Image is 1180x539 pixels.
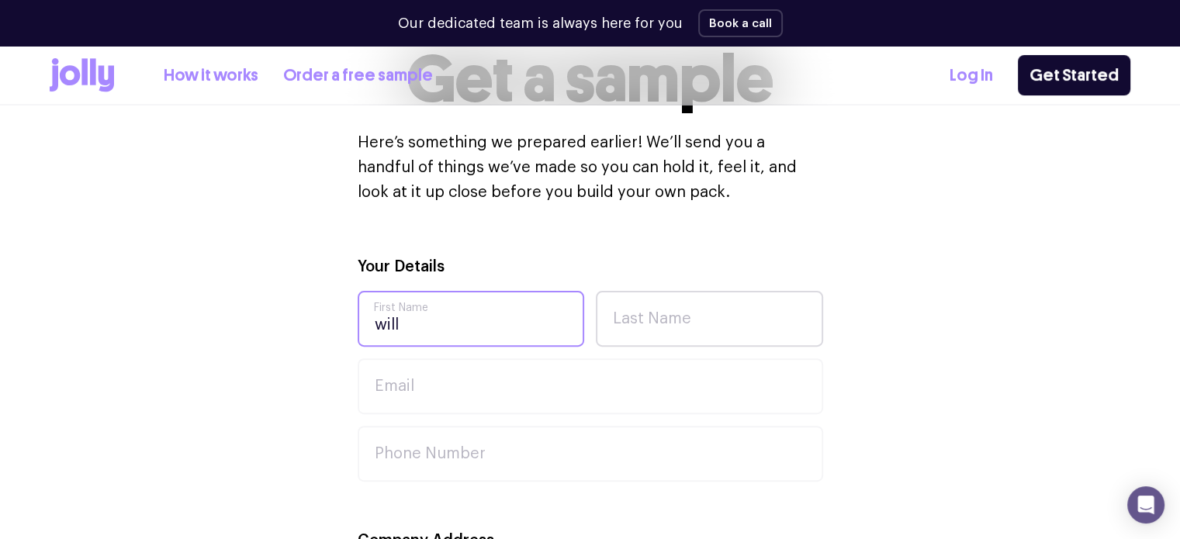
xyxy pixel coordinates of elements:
[398,13,683,34] p: Our dedicated team is always here for you
[164,63,258,88] a: How it works
[358,256,445,278] label: Your Details
[283,63,433,88] a: Order a free sample
[1018,55,1130,95] a: Get Started
[698,9,783,37] button: Book a call
[950,63,993,88] a: Log In
[358,130,823,205] p: Here’s something we prepared earlier! We’ll send you a handful of things we’ve made so you can ho...
[407,47,773,112] h1: Get a sample
[1127,486,1164,523] div: Open Intercom Messenger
